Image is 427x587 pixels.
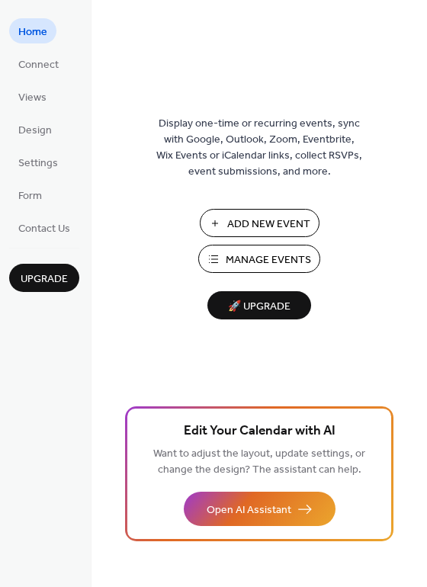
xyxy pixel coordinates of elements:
[18,57,59,73] span: Connect
[184,492,335,526] button: Open AI Assistant
[9,51,68,76] a: Connect
[18,123,52,139] span: Design
[198,245,320,273] button: Manage Events
[156,116,362,180] span: Display one-time or recurring events, sync with Google, Outlook, Zoom, Eventbrite, Wix Events or ...
[9,264,79,292] button: Upgrade
[9,117,61,142] a: Design
[226,252,311,268] span: Manage Events
[9,18,56,43] a: Home
[207,291,311,319] button: 🚀 Upgrade
[184,421,335,442] span: Edit Your Calendar with AI
[18,90,47,106] span: Views
[9,149,67,175] a: Settings
[9,182,51,207] a: Form
[200,209,319,237] button: Add New Event
[18,24,47,40] span: Home
[18,188,42,204] span: Form
[18,156,58,172] span: Settings
[153,444,365,480] span: Want to adjust the layout, update settings, or change the design? The assistant can help.
[207,502,291,518] span: Open AI Assistant
[227,217,310,233] span: Add New Event
[217,297,302,317] span: 🚀 Upgrade
[21,271,68,287] span: Upgrade
[9,84,56,109] a: Views
[9,215,79,240] a: Contact Us
[18,221,70,237] span: Contact Us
